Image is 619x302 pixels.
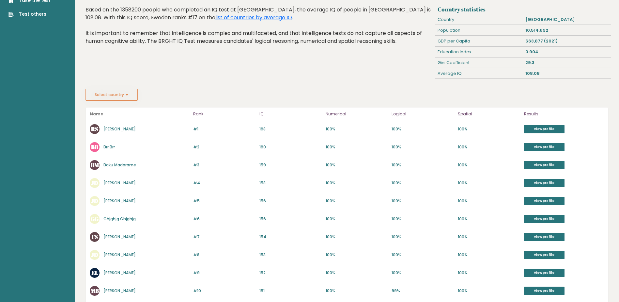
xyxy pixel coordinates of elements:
p: 100% [458,198,520,204]
div: Based on the 1358200 people who completed an IQ test at [GEOGRAPHIC_DATA], the average IQ of peop... [85,6,433,55]
p: 100% [326,198,388,204]
p: 151 [259,288,322,294]
div: $63,877 (2021) [523,36,611,46]
text: RS [91,125,98,133]
text: BM [91,161,99,169]
div: 10,514,692 [523,25,611,36]
p: Spatial [458,110,520,118]
p: 100% [458,270,520,276]
p: 100% [458,162,520,168]
p: 99% [392,288,454,294]
a: Brr Brr [103,144,115,150]
a: View profile [524,179,565,187]
p: 152 [259,270,322,276]
p: 100% [392,180,454,186]
p: 100% [392,270,454,276]
a: list of countries by average IQ [215,14,292,21]
div: GDP per Capita [435,36,523,46]
p: 100% [458,180,520,186]
p: IQ [259,110,322,118]
p: 100% [326,216,388,222]
a: View profile [524,143,565,151]
div: 108.08 [523,68,611,79]
p: #4 [193,180,255,186]
div: Average IQ [435,68,523,79]
p: 100% [326,270,388,276]
div: 29.3 [523,58,611,68]
p: 100% [392,252,454,258]
h3: Country statistics [438,6,609,13]
a: [PERSON_NAME] [103,126,136,132]
p: 156 [259,198,322,204]
p: 154 [259,234,322,240]
text: EL [91,269,98,277]
p: 100% [392,126,454,132]
a: View profile [524,215,565,223]
text: BB [91,143,98,151]
a: View profile [524,125,565,133]
text: MB [91,287,99,294]
p: 100% [326,288,388,294]
p: #6 [193,216,255,222]
text: FS [92,233,98,241]
p: 163 [259,126,322,132]
text: JD [91,197,98,205]
div: Country [435,14,523,25]
p: 156 [259,216,322,222]
a: Test others [8,11,51,18]
p: 159 [259,162,322,168]
p: 100% [458,288,520,294]
div: Gini Coefficient [435,58,523,68]
a: View profile [524,287,565,295]
p: 100% [392,234,454,240]
a: View profile [524,233,565,241]
div: [GEOGRAPHIC_DATA] [523,14,611,25]
p: #9 [193,270,255,276]
div: 0.904 [523,47,611,57]
p: 100% [326,126,388,132]
div: Population [435,25,523,36]
p: 100% [392,162,454,168]
text: JD [91,179,98,187]
a: View profile [524,197,565,205]
p: 160 [259,144,322,150]
p: 100% [392,216,454,222]
p: 100% [392,198,454,204]
a: [PERSON_NAME] [103,234,136,240]
a: Ghjghjg Ghjghjg [103,216,136,222]
p: #8 [193,252,255,258]
p: 100% [458,126,520,132]
p: 100% [326,180,388,186]
p: 100% [458,216,520,222]
p: 100% [326,234,388,240]
p: 100% [392,144,454,150]
p: #2 [193,144,255,150]
button: Select country [85,89,138,101]
text: JD [91,251,98,259]
p: #10 [193,288,255,294]
b: Name [90,111,103,117]
p: 153 [259,252,322,258]
p: 100% [326,144,388,150]
div: Education Index [435,47,523,57]
p: 100% [458,144,520,150]
p: Numerical [326,110,388,118]
p: #3 [193,162,255,168]
a: [PERSON_NAME] [103,270,136,276]
p: #1 [193,126,255,132]
p: 158 [259,180,322,186]
p: #5 [193,198,255,204]
p: 100% [326,252,388,258]
a: [PERSON_NAME] [103,198,136,204]
p: #7 [193,234,255,240]
p: Logical [392,110,454,118]
text: GG [91,215,99,223]
a: [PERSON_NAME] [103,252,136,258]
p: 100% [458,234,520,240]
p: Rank [193,110,255,118]
a: View profile [524,251,565,259]
a: [PERSON_NAME] [103,288,136,294]
p: Results [524,110,604,118]
a: View profile [524,161,565,169]
p: 100% [326,162,388,168]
